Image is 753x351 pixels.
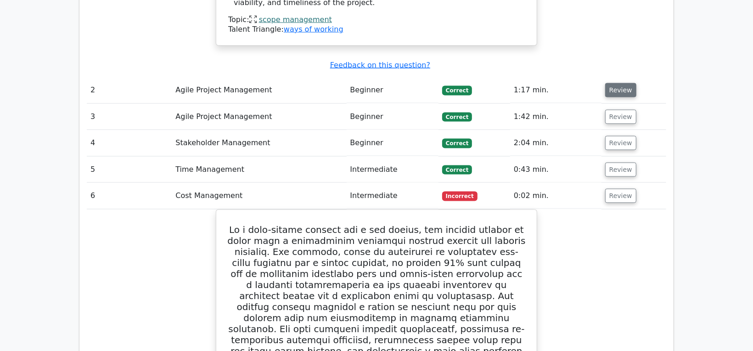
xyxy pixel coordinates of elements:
button: Review [605,110,636,124]
span: Correct [442,113,472,122]
td: Agile Project Management [172,77,346,103]
button: Review [605,189,636,203]
td: Time Management [172,157,346,183]
div: Topic: [228,15,525,25]
td: Beginner [347,104,438,130]
td: 0:02 min. [510,183,601,209]
a: Feedback on this question? [330,61,430,69]
td: 6 [87,183,172,209]
span: Correct [442,86,472,95]
span: Correct [442,165,472,175]
td: Agile Project Management [172,104,346,130]
td: Cost Management [172,183,346,209]
a: scope management [259,15,332,24]
td: Stakeholder Management [172,130,346,156]
span: Incorrect [442,192,478,201]
button: Review [605,83,636,97]
span: Correct [442,139,472,148]
td: 3 [87,104,172,130]
td: Beginner [347,77,438,103]
td: Beginner [347,130,438,156]
div: Talent Triangle: [228,15,525,34]
td: Intermediate [347,157,438,183]
td: 0:43 min. [510,157,601,183]
button: Review [605,163,636,177]
a: ways of working [284,25,343,34]
td: 1:17 min. [510,77,601,103]
button: Review [605,136,636,150]
td: Intermediate [347,183,438,209]
td: 5 [87,157,172,183]
td: 4 [87,130,172,156]
td: 1:42 min. [510,104,601,130]
td: 2 [87,77,172,103]
td: 2:04 min. [510,130,601,156]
